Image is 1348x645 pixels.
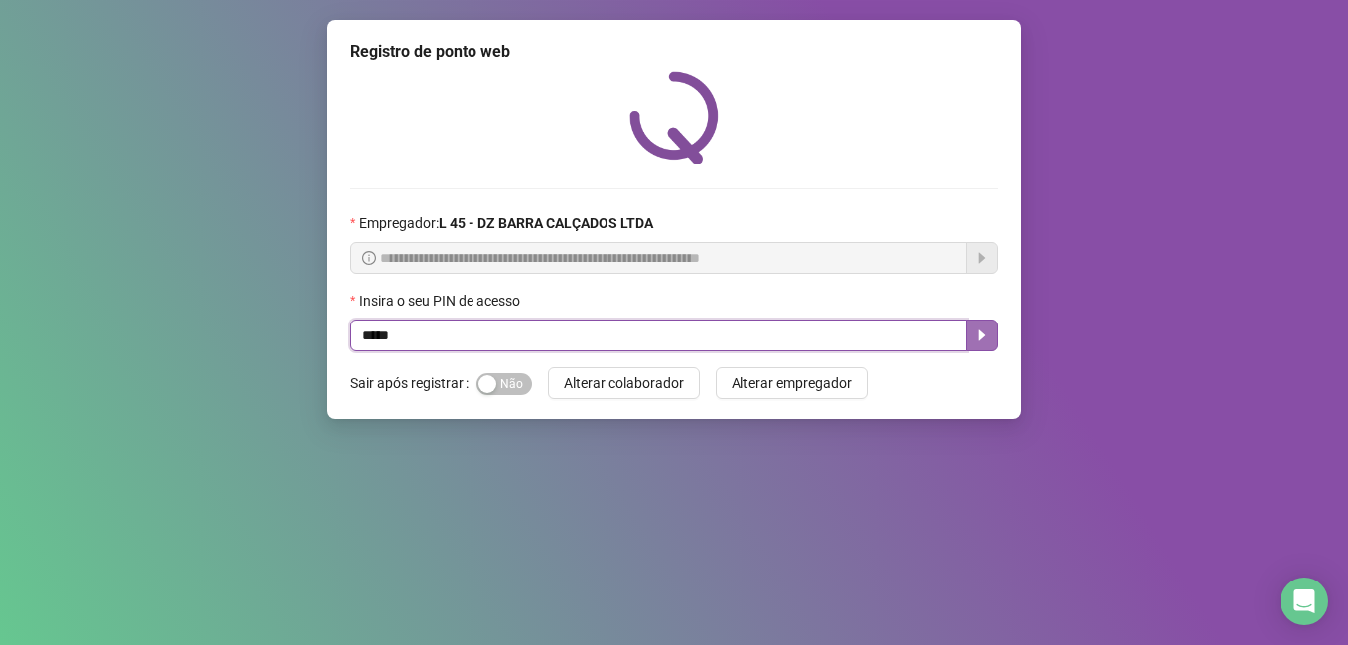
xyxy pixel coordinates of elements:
span: Empregador : [359,212,653,234]
span: info-circle [362,251,376,265]
span: Alterar colaborador [564,372,684,394]
div: Open Intercom Messenger [1281,578,1328,625]
button: Alterar empregador [716,367,868,399]
img: QRPoint [629,71,719,164]
span: Alterar empregador [732,372,852,394]
label: Insira o seu PIN de acesso [350,290,533,312]
label: Sair após registrar [350,367,476,399]
button: Alterar colaborador [548,367,700,399]
strong: L 45 - DZ BARRA CALÇADOS LTDA [439,215,653,231]
div: Registro de ponto web [350,40,998,64]
span: caret-right [974,327,990,343]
